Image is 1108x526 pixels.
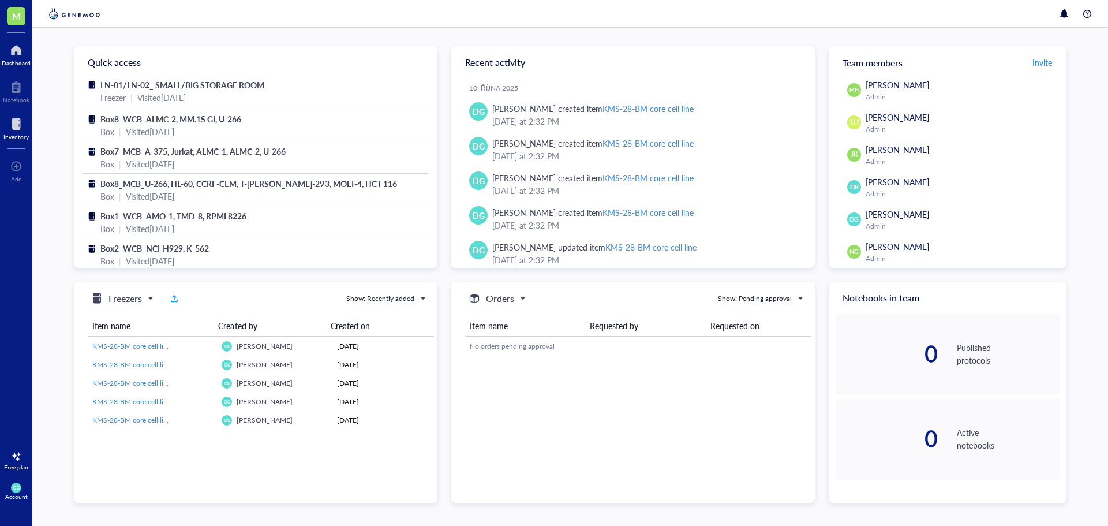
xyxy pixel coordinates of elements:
th: Requested by [585,315,705,337]
span: JK [851,150,858,160]
span: [PERSON_NAME] [866,176,929,188]
div: [DATE] at 2:32 PM [492,219,796,232]
div: | [119,125,121,138]
a: KMS-28-BM core cell line [92,415,212,426]
span: DG [224,363,230,367]
span: DG [473,209,485,222]
div: [PERSON_NAME] created item [492,137,694,150]
div: KMS-28-BM core cell line [602,137,694,149]
div: Visited [DATE] [137,91,186,104]
span: KMS-28-BM core cell line [92,397,171,406]
div: Visited [DATE] [126,255,174,267]
div: | [119,190,121,203]
span: DG [473,174,485,187]
div: Freezer [100,91,126,104]
div: [DATE] at 2:32 PM [492,150,796,162]
span: DG [224,344,230,349]
h5: Orders [486,292,514,305]
div: Account [5,493,28,500]
div: [DATE] [337,341,429,352]
div: [PERSON_NAME] created item [492,102,694,115]
th: Item name [465,315,585,337]
div: Notebook [3,96,29,103]
div: | [119,158,121,170]
div: Admin [866,125,1055,134]
div: | [130,91,133,104]
div: Visited [DATE] [126,158,174,170]
span: KMS-28-BM core cell line [92,341,171,351]
div: Show: Pending approval [718,293,792,304]
div: | [119,255,121,267]
div: Box [100,158,114,170]
div: [DATE] [337,360,429,370]
a: DG[PERSON_NAME] created itemKMS-28-BM core cell line[DATE] at 2:32 PM [461,98,806,132]
div: Inventory [3,133,29,140]
span: DG [473,105,485,118]
div: Admin [866,254,1055,263]
button: Invite [1032,53,1053,72]
span: DG [224,418,230,423]
span: [PERSON_NAME] [866,111,929,123]
span: DG [849,215,859,224]
span: KMS-28-BM core cell line [92,360,171,370]
div: KMS-28-BM core cell line [602,172,694,184]
div: Quick access [74,46,437,79]
h5: Freezers [108,292,142,305]
a: DG[PERSON_NAME] updated itemKMS-28-BM core cell line[DATE] at 2:32 PM [461,236,806,271]
span: DG [224,381,230,386]
div: Dashboard [2,59,31,66]
span: [PERSON_NAME] [237,397,293,406]
th: Created on [326,315,425,337]
div: | [119,222,121,235]
div: [DATE] [337,397,429,407]
div: Box [100,190,114,203]
div: Free plan [4,464,28,471]
div: Admin [866,157,1055,166]
div: KMS-28-BM core cell line [605,241,697,253]
div: 0 [836,342,938,365]
div: 0 [836,427,938,450]
div: No orders pending approval [470,341,807,352]
div: [DATE] at 2:32 PM [492,184,796,197]
a: Dashboard [2,41,31,66]
a: KMS-28-BM core cell line [92,378,212,389]
th: Item name [88,315,214,337]
span: M [12,9,21,23]
div: Active notebooks [957,426,1060,452]
div: Admin [866,222,1055,231]
div: Visited [DATE] [126,125,174,138]
div: Notebooks in team [829,282,1066,314]
span: KMS-28-BM core cell line [92,415,171,425]
span: DG [13,486,19,490]
span: Box7_MCB_A-375, Jurkat, ALMC-1, ALMC-2, U-266 [100,146,286,157]
th: Created by [214,315,326,337]
span: Box8_MCB_U-266, HL-60, CCRF-CEM, T-[PERSON_NAME]-293, MOLT-4, HCT 116 [100,178,397,189]
span: [PERSON_NAME] [866,241,929,252]
span: [PERSON_NAME] [866,144,929,155]
a: KMS-28-BM core cell line [92,341,212,352]
div: Admin [866,92,1055,102]
div: [PERSON_NAME] created item [492,206,694,219]
div: Box [100,255,114,267]
a: DG[PERSON_NAME] created itemKMS-28-BM core cell line[DATE] at 2:32 PM [461,202,806,236]
div: 10. října 2025 [469,84,806,93]
span: MH [849,86,858,94]
span: [PERSON_NAME] [237,378,293,388]
a: DG[PERSON_NAME] created itemKMS-28-BM core cell line[DATE] at 2:32 PM [461,132,806,167]
span: Box1_WCB_AMO-1, TMD-8, RPMI 8226 [100,210,246,222]
div: [DATE] at 2:32 PM [492,115,796,128]
th: Requested on [706,315,811,337]
div: Add [11,176,22,182]
a: KMS-28-BM core cell line [92,360,212,370]
span: [PERSON_NAME] [866,208,929,220]
span: [PERSON_NAME] [237,341,293,351]
span: DG [473,244,485,256]
div: [DATE] [337,378,429,389]
div: Team members [829,46,1066,79]
div: Visited [DATE] [126,222,174,235]
div: Box [100,222,114,235]
span: [PERSON_NAME] [237,415,293,425]
div: Box [100,125,114,138]
span: LN-01/LN-02_ SMALL/BIG STORAGE ROOM [100,79,264,91]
